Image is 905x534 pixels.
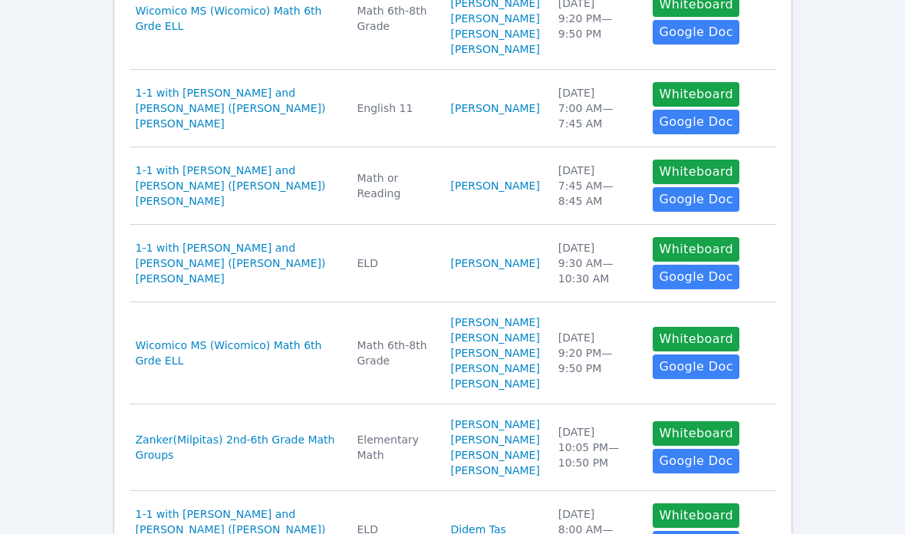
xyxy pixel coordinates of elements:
[451,361,540,376] a: [PERSON_NAME]
[653,187,739,212] a: Google Doc
[451,330,540,345] a: [PERSON_NAME]
[357,432,433,463] div: Elementary Math
[136,85,339,131] a: 1-1 with [PERSON_NAME] and [PERSON_NAME] ([PERSON_NAME]) [PERSON_NAME]
[653,82,739,107] button: Whiteboard
[653,503,739,528] button: Whiteboard
[653,449,739,473] a: Google Doc
[653,237,739,262] button: Whiteboard
[451,432,540,447] a: [PERSON_NAME]
[130,225,776,302] tr: 1-1 with [PERSON_NAME] and [PERSON_NAME] ([PERSON_NAME]) [PERSON_NAME]ELD[PERSON_NAME][DATE]9:30 ...
[357,338,433,368] div: Math 6th-8th Grade
[451,178,540,193] a: [PERSON_NAME]
[451,417,540,432] a: [PERSON_NAME]
[653,110,739,134] a: Google Doc
[653,160,739,184] button: Whiteboard
[130,302,776,404] tr: Wicomico MS (Wicomico) Math 6th Grde ELLMath 6th-8th Grade[PERSON_NAME][PERSON_NAME][PERSON_NAME]...
[558,163,635,209] div: [DATE] 7:45 AM — 8:45 AM
[136,240,339,286] a: 1-1 with [PERSON_NAME] and [PERSON_NAME] ([PERSON_NAME]) [PERSON_NAME]
[357,3,433,34] div: Math 6th-8th Grade
[130,70,776,147] tr: 1-1 with [PERSON_NAME] and [PERSON_NAME] ([PERSON_NAME]) [PERSON_NAME]English 11[PERSON_NAME][DAT...
[451,315,540,330] a: [PERSON_NAME]
[136,338,339,368] a: Wicomico MS (Wicomico) Math 6th Grde ELL
[357,170,433,201] div: Math or Reading
[357,255,433,271] div: ELD
[451,41,540,57] a: [PERSON_NAME]
[451,447,540,463] a: [PERSON_NAME]
[451,463,540,478] a: [PERSON_NAME]
[130,404,776,491] tr: Zanker(Milpitas) 2nd-6th Grade Math GroupsElementary Math[PERSON_NAME][PERSON_NAME][PERSON_NAME][...
[451,11,540,26] a: [PERSON_NAME]
[451,376,540,391] a: [PERSON_NAME]
[451,255,540,271] a: [PERSON_NAME]
[451,345,540,361] a: [PERSON_NAME]
[136,163,339,209] a: 1-1 with [PERSON_NAME] and [PERSON_NAME] ([PERSON_NAME]) [PERSON_NAME]
[451,101,540,116] a: [PERSON_NAME]
[136,432,339,463] a: Zanker(Milpitas) 2nd-6th Grade Math Groups
[558,330,635,376] div: [DATE] 9:20 PM — 9:50 PM
[451,26,540,41] a: [PERSON_NAME]
[558,424,635,470] div: [DATE] 10:05 PM — 10:50 PM
[136,3,339,34] a: Wicomico MS (Wicomico) Math 6th Grde ELL
[653,354,739,379] a: Google Doc
[130,147,776,225] tr: 1-1 with [PERSON_NAME] and [PERSON_NAME] ([PERSON_NAME]) [PERSON_NAME]Math or Reading[PERSON_NAME...
[653,421,739,446] button: Whiteboard
[558,240,635,286] div: [DATE] 9:30 AM — 10:30 AM
[653,20,739,44] a: Google Doc
[653,265,739,289] a: Google Doc
[357,101,433,116] div: English 11
[558,85,635,131] div: [DATE] 7:00 AM — 7:45 AM
[653,327,739,351] button: Whiteboard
